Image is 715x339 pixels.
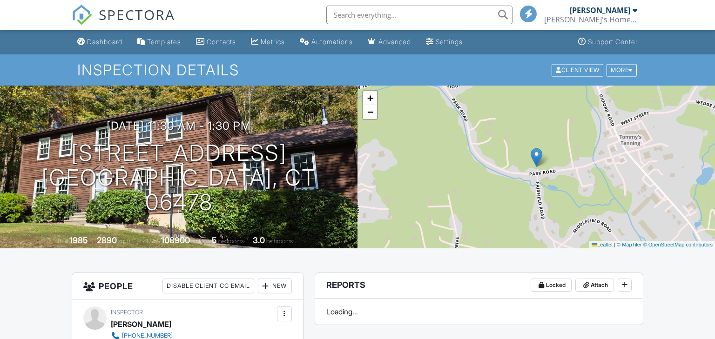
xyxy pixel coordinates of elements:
a: Support Center [574,33,641,51]
a: Contacts [192,33,240,51]
input: Search everything... [326,6,513,24]
a: Automations (Basic) [296,33,357,51]
span: bedrooms [218,238,244,245]
div: 5 [212,235,217,245]
a: SPECTORA [72,13,175,32]
a: Dashboard [74,33,126,51]
div: Automations [311,38,353,46]
h3: [DATE] 11:30 am - 1:30 pm [107,120,251,132]
a: Advanced [364,33,415,51]
h3: People [72,273,303,299]
a: Templates [134,33,185,51]
div: Ron's Home Inspection Service, LLC [544,15,637,24]
a: Zoom out [363,105,377,119]
span: SPECTORA [99,5,175,24]
a: Metrics [247,33,289,51]
div: Disable Client CC Email [162,279,254,293]
img: Marker [531,148,542,167]
span: Built [58,238,68,245]
div: 2890 [97,235,117,245]
span: | [614,242,615,247]
div: Templates [147,38,181,46]
div: [PERSON_NAME] [570,6,630,15]
div: More [607,64,637,76]
h1: [STREET_ADDRESS] [GEOGRAPHIC_DATA], CT 06478 [15,141,343,214]
div: 108900 [161,235,190,245]
a: © OpenStreetMap contributors [643,242,713,247]
a: Client View [551,66,606,73]
div: Advanced [378,38,411,46]
h1: Inspection Details [77,62,637,78]
div: Dashboard [87,38,122,46]
a: Zoom in [363,91,377,105]
span: Lot Size [140,238,160,245]
span: sq.ft. [191,238,203,245]
span: Inspector [111,309,143,316]
div: Settings [436,38,463,46]
a: Leaflet [592,242,613,247]
div: Metrics [261,38,285,46]
img: The Best Home Inspection Software - Spectora [72,5,92,25]
div: Client View [552,64,603,76]
div: 3.0 [253,235,265,245]
a: Settings [422,33,466,51]
div: [PERSON_NAME] [111,317,171,331]
a: © MapTiler [617,242,642,247]
span: bathrooms [266,238,293,245]
div: Support Center [588,38,638,46]
div: Contacts [207,38,236,46]
div: 1985 [69,235,88,245]
span: + [367,92,373,104]
span: sq. ft. [118,238,131,245]
div: New [258,279,292,293]
span: − [367,106,373,118]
